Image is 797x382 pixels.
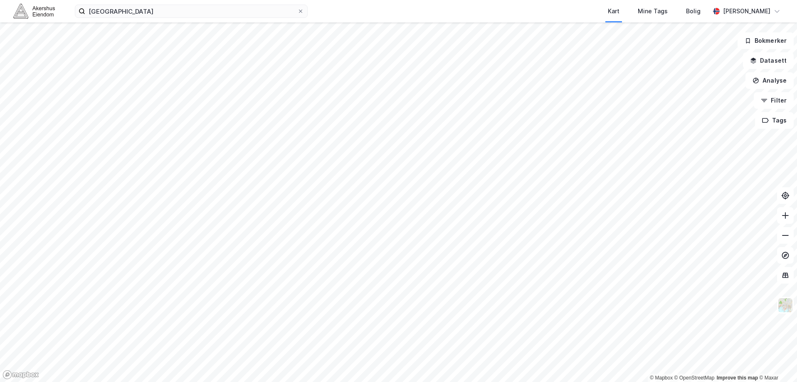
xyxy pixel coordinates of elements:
input: Søk på adresse, matrikkel, gårdeiere, leietakere eller personer [85,5,297,17]
div: Kontrollprogram for chat [755,342,797,382]
img: Z [777,297,793,313]
button: Datasett [743,52,794,69]
button: Tags [755,112,794,129]
div: [PERSON_NAME] [723,6,770,16]
div: Mine Tags [638,6,668,16]
button: Bokmerker [738,32,794,49]
a: Mapbox [650,375,673,381]
a: Improve this map [717,375,758,381]
iframe: Chat Widget [755,342,797,382]
button: Filter [754,92,794,109]
div: Bolig [686,6,701,16]
div: Kart [608,6,619,16]
img: akershus-eiendom-logo.9091f326c980b4bce74ccdd9f866810c.svg [13,4,55,18]
a: OpenStreetMap [674,375,715,381]
button: Analyse [745,72,794,89]
a: Mapbox homepage [2,370,39,380]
